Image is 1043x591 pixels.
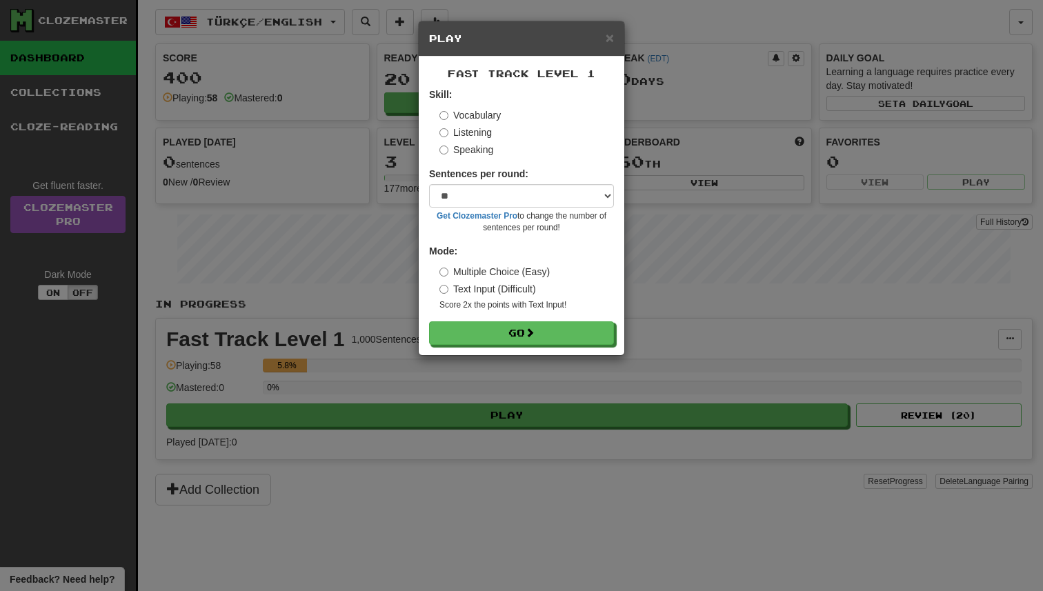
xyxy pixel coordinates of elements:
[439,143,493,157] label: Speaking
[439,128,448,137] input: Listening
[439,126,492,139] label: Listening
[448,68,595,79] span: Fast Track Level 1
[437,211,517,221] a: Get Clozemaster Pro
[439,265,550,279] label: Multiple Choice (Easy)
[439,268,448,277] input: Multiple Choice (Easy)
[606,30,614,46] span: ×
[429,32,614,46] h5: Play
[429,210,614,234] small: to change the number of sentences per round!
[439,108,501,122] label: Vocabulary
[429,246,457,257] strong: Mode:
[429,321,614,345] button: Go
[429,89,452,100] strong: Skill:
[439,111,448,120] input: Vocabulary
[439,285,448,294] input: Text Input (Difficult)
[429,167,528,181] label: Sentences per round:
[606,30,614,45] button: Close
[439,299,614,311] small: Score 2x the points with Text Input !
[439,282,536,296] label: Text Input (Difficult)
[439,146,448,154] input: Speaking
